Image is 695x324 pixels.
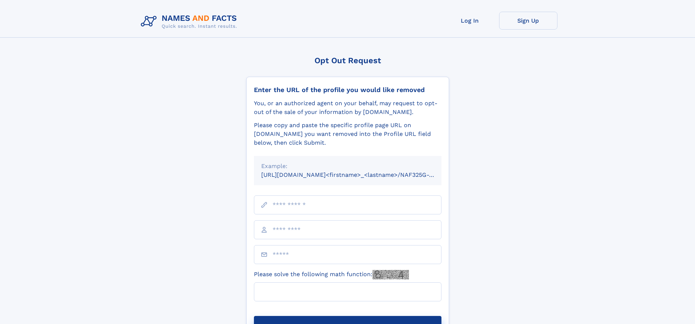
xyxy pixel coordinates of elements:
[261,171,455,178] small: [URL][DOMAIN_NAME]<firstname>_<lastname>/NAF325G-xxxxxxxx
[261,162,434,171] div: Example:
[246,56,449,65] div: Opt Out Request
[254,86,441,94] div: Enter the URL of the profile you would like removed
[254,121,441,147] div: Please copy and paste the specific profile page URL on [DOMAIN_NAME] you want removed into the Pr...
[254,99,441,117] div: You, or an authorized agent on your behalf, may request to opt-out of the sale of your informatio...
[138,12,243,31] img: Logo Names and Facts
[254,270,409,279] label: Please solve the following math function:
[441,12,499,30] a: Log In
[499,12,557,30] a: Sign Up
